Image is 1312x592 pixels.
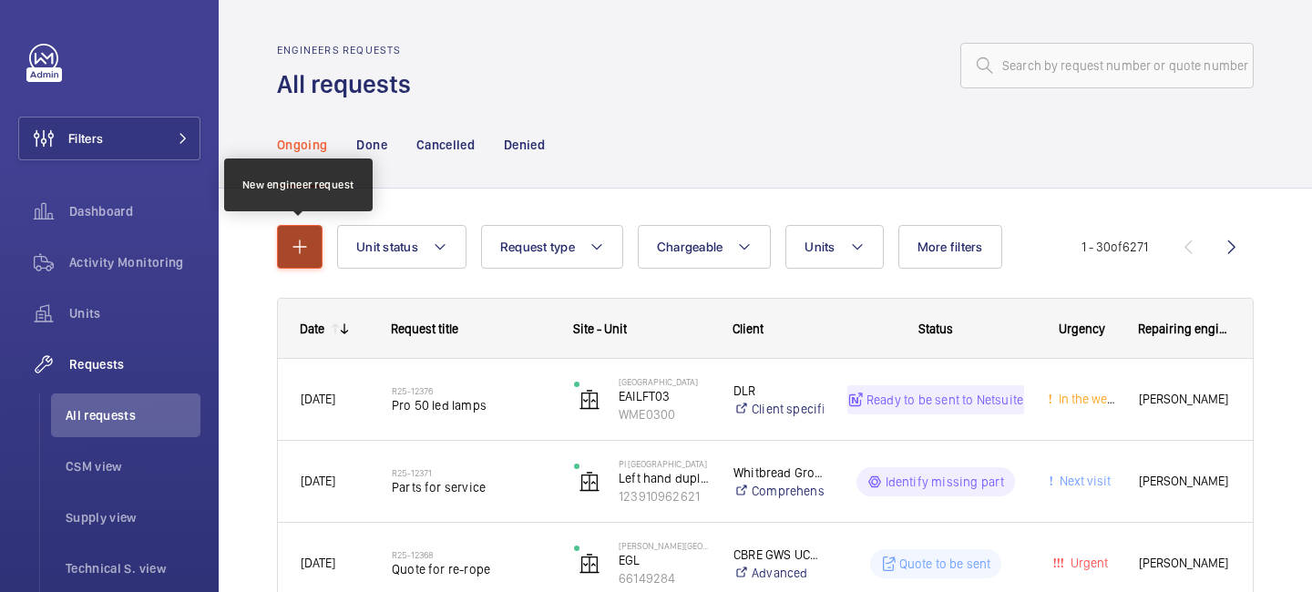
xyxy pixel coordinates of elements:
span: of [1111,240,1122,254]
span: Repairing engineer [1138,322,1231,336]
span: Client [733,322,764,336]
p: [GEOGRAPHIC_DATA] [619,376,710,387]
button: Request type [481,225,623,269]
h2: R25-12371 [392,467,550,478]
button: Filters [18,117,200,160]
span: [DATE] [301,556,335,570]
p: Whitbread Group PLC [733,464,824,482]
p: WME0300 [619,405,710,424]
button: More filters [898,225,1002,269]
p: EAILFT03 [619,387,710,405]
h2: Engineers requests [277,44,422,56]
p: CBRE GWS UCLH [733,546,824,564]
p: Ongoing [277,136,327,154]
span: Next visit [1056,474,1111,488]
p: 123910962621 [619,487,710,505]
div: New engineer request [242,177,354,193]
span: Units [69,304,200,322]
span: [PERSON_NAME] [1139,471,1230,492]
span: Pro 50 led lamps [392,396,550,414]
span: Request title [391,322,458,336]
a: Comprehensive [733,482,824,500]
span: Parts for service [392,478,550,496]
h2: R25-12376 [392,385,550,396]
span: Unit status [356,240,418,254]
span: [PERSON_NAME] [1139,553,1230,574]
span: [DATE] [301,392,335,406]
a: Client specific [733,400,824,418]
input: Search by request number or quote number [960,43,1254,88]
h1: All requests [277,67,422,101]
span: Technical S. view [66,559,200,577]
h2: R25-12368 [392,549,550,560]
img: elevator.svg [579,553,600,575]
span: Status [918,322,953,336]
span: In the week [1055,392,1120,406]
img: elevator.svg [579,389,600,411]
button: Units [785,225,883,269]
span: All requests [66,406,200,424]
img: elevator.svg [579,471,600,493]
span: [PERSON_NAME] [1139,389,1230,410]
span: Dashboard [69,202,200,220]
p: [PERSON_NAME][GEOGRAPHIC_DATA] ([GEOGRAPHIC_DATA]) [619,540,710,551]
span: Urgency [1059,322,1105,336]
p: Done [356,136,386,154]
a: Advanced [733,564,824,582]
span: Chargeable [657,240,723,254]
button: Chargeable [638,225,772,269]
span: Requests [69,355,200,373]
p: Ready to be sent to Netsuite [866,391,1023,409]
p: Left hand duplex passenger lift [619,469,710,487]
p: Cancelled [416,136,475,154]
div: Date [300,322,324,336]
p: Quote to be sent [899,555,991,573]
p: PI [GEOGRAPHIC_DATA] [619,458,710,469]
span: Request type [500,240,575,254]
span: Site - Unit [573,322,627,336]
p: Denied [504,136,545,154]
span: Activity Monitoring [69,253,200,271]
span: 1 - 30 6271 [1081,240,1148,253]
span: Supply view [66,508,200,526]
p: Identify missing part [886,473,1005,491]
p: EGL [619,551,710,569]
span: Filters [68,129,103,148]
button: Unit status [337,225,466,269]
p: 66149284 [619,569,710,587]
span: [DATE] [301,474,335,488]
span: Quote for re-rope [392,560,550,578]
span: More filters [917,240,983,254]
p: DLR [733,382,824,400]
span: CSM view [66,457,200,475]
span: Units [805,240,835,254]
span: Urgent [1067,556,1108,570]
